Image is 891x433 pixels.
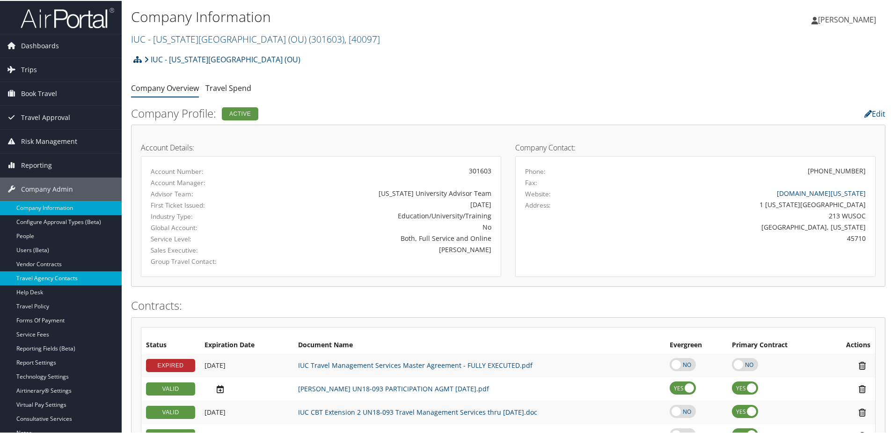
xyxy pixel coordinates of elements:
label: Fax: [525,177,537,187]
div: [DATE] [269,199,491,209]
img: airportal-logo.png [21,6,114,28]
label: Sales Executive: [151,245,255,254]
div: VALID [146,405,195,418]
h4: Company Contact: [515,143,876,150]
span: [DATE] [204,360,226,369]
h2: Company Profile: [131,105,629,120]
div: 45710 [614,232,866,242]
label: Phone: [525,166,546,175]
div: 301603 [269,165,491,175]
span: Trips [21,57,37,81]
a: IUC - [US_STATE][GEOGRAPHIC_DATA] (OU) [144,49,300,68]
div: Both, Full Service and Online [269,232,491,242]
div: Add/Edit Date [204,383,289,393]
th: Primary Contract [727,336,825,353]
h1: Company Information [131,6,634,26]
div: 213 WUSOC [614,210,866,220]
th: Actions [825,336,875,353]
div: [PHONE_NUMBER] [808,165,866,175]
span: , [ 40097 ] [344,32,380,45]
i: Remove Contract [854,360,870,370]
label: Service Level: [151,233,255,243]
label: Account Manager: [151,177,255,187]
div: Active [222,106,258,119]
th: Evergreen [665,336,727,353]
h2: Contracts: [131,297,885,313]
label: Group Travel Contact: [151,256,255,265]
span: Risk Management [21,129,77,152]
th: Status [141,336,200,353]
div: Add/Edit Date [204,407,289,416]
label: Industry Type: [151,211,255,220]
span: Reporting [21,153,52,176]
div: Education/University/Training [269,210,491,220]
span: Company Admin [21,177,73,200]
span: Book Travel [21,81,57,105]
div: No [269,221,491,231]
span: Dashboards [21,33,59,57]
div: EXPIRED [146,358,195,371]
a: [DOMAIN_NAME][US_STATE] [777,188,866,197]
div: [US_STATE] University Advisor Team [269,187,491,197]
span: ( 301603 ) [309,32,344,45]
label: Website: [525,188,551,198]
div: [PERSON_NAME] [269,244,491,254]
a: IUC CBT Extension 2 UN18-093 Travel Management Services thru [DATE].doc [298,407,537,416]
label: Account Number: [151,166,255,175]
a: IUC Travel Management Services Master Agreement - FULLY EXECUTED.pdf [298,360,533,369]
span: [PERSON_NAME] [818,14,876,24]
a: Edit [864,108,885,118]
h4: Account Details: [141,143,501,150]
a: Travel Spend [205,82,251,92]
a: Company Overview [131,82,199,92]
i: Remove Contract [854,383,870,393]
span: [DATE] [204,407,226,416]
label: First Ticket Issued: [151,200,255,209]
div: 1 [US_STATE][GEOGRAPHIC_DATA] [614,199,866,209]
label: Address: [525,200,551,209]
div: Add/Edit Date [204,360,289,369]
i: Remove Contract [854,407,870,417]
a: [PERSON_NAME] UN18-093 PARTICIPATION AGMT [DATE].pdf [298,383,489,392]
div: VALID [146,381,195,395]
th: Expiration Date [200,336,293,353]
div: [GEOGRAPHIC_DATA], [US_STATE] [614,221,866,231]
label: Advisor Team: [151,188,255,198]
a: [PERSON_NAME] [811,5,885,33]
span: Travel Approval [21,105,70,128]
th: Document Name [293,336,665,353]
label: Global Account: [151,222,255,231]
a: IUC - [US_STATE][GEOGRAPHIC_DATA] (OU) [131,32,380,45]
